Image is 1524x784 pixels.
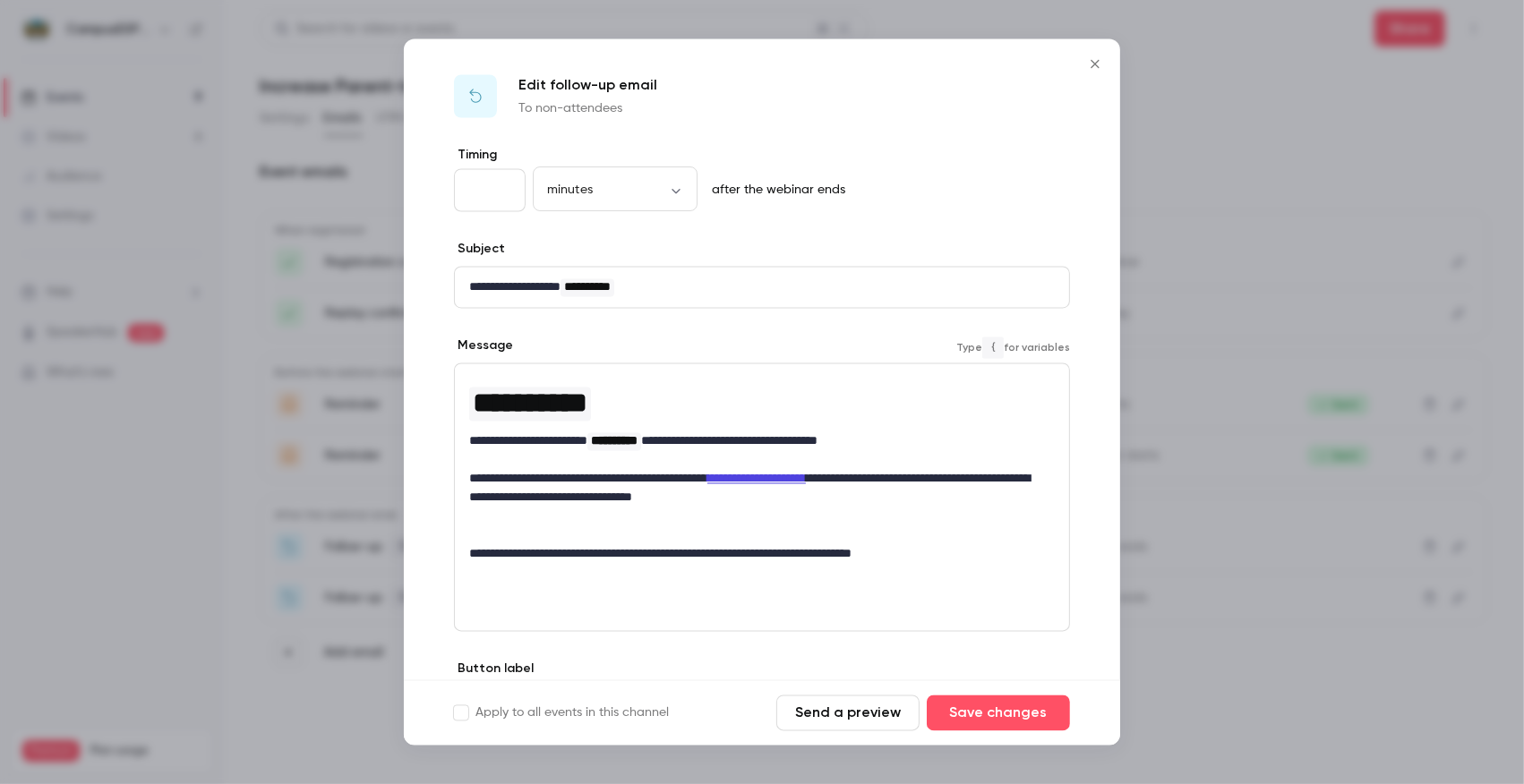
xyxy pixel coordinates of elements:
code: { [667,660,689,682]
span: Type for variables [956,337,1070,359]
label: Message [454,337,513,354]
label: Subject [454,241,505,259]
div: minutes [533,181,698,199]
code: { [982,241,1004,262]
label: Apply to all events in this channel [454,704,669,722]
code: { [982,337,1004,359]
code: { [982,660,1004,681]
button: Save changes [927,695,1070,731]
p: Edit follow-up email [518,75,657,97]
label: Timing [454,147,1070,165]
p: after the webinar ends [705,182,845,200]
button: Close [1077,47,1113,82]
label: Button label [454,660,534,677]
div: editor [455,268,1069,308]
button: Send a preview [776,695,920,731]
p: To non-attendees [518,100,657,118]
div: editor [455,363,1069,574]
